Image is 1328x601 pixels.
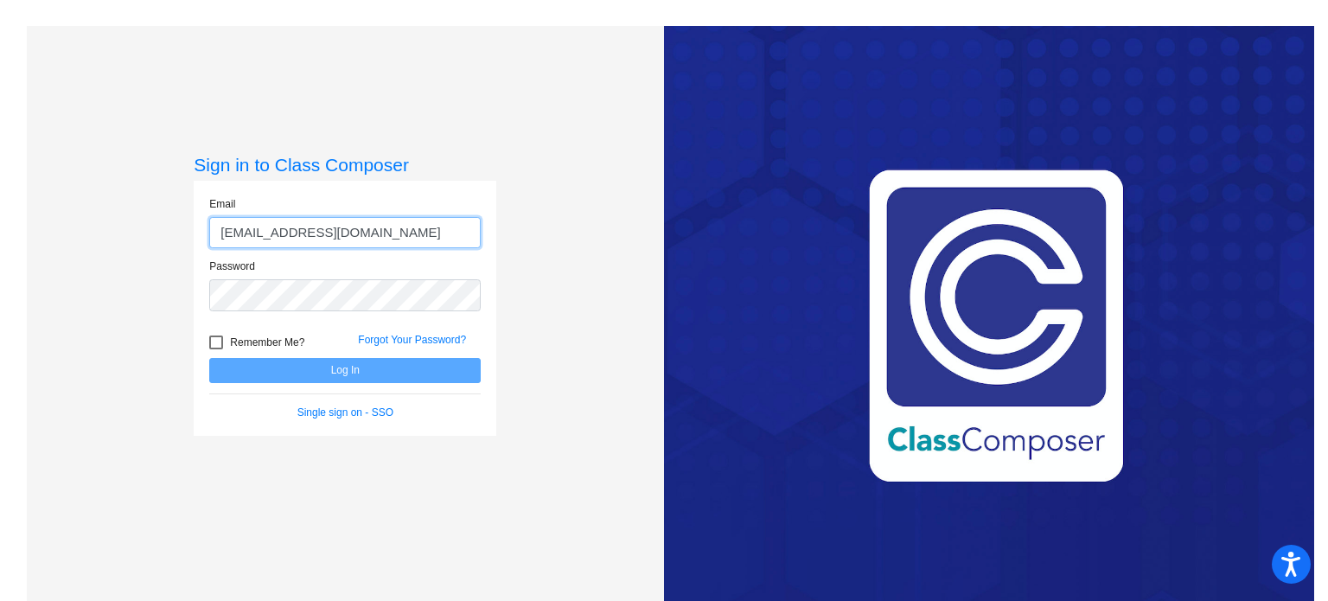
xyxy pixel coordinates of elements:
[194,154,496,176] h3: Sign in to Class Composer
[358,334,466,346] a: Forgot Your Password?
[209,358,481,383] button: Log In
[209,196,235,212] label: Email
[297,406,393,419] a: Single sign on - SSO
[209,259,255,274] label: Password
[230,332,304,353] span: Remember Me?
